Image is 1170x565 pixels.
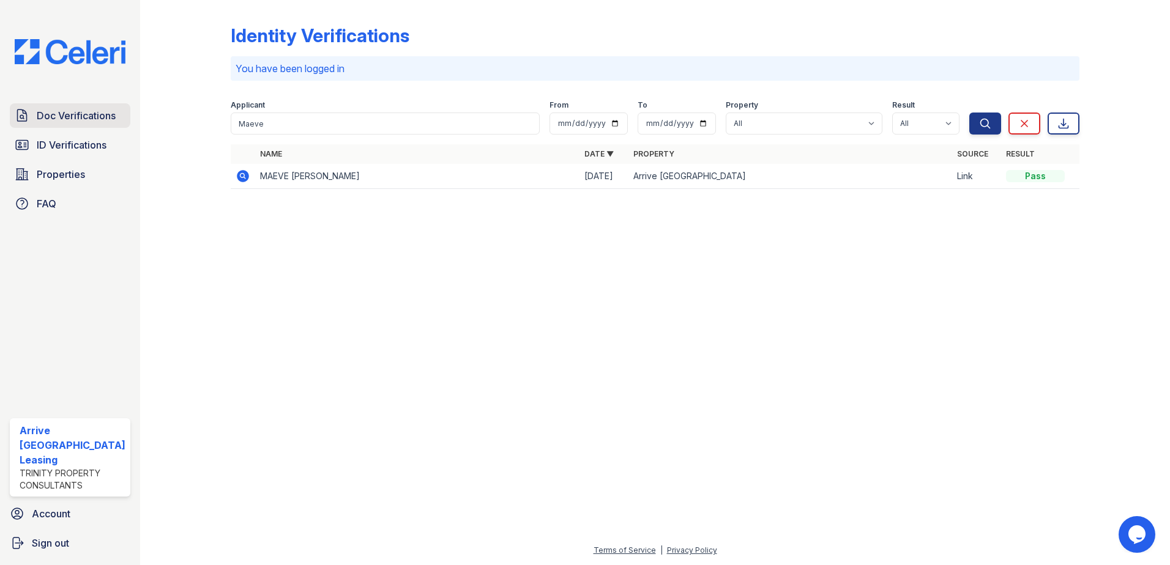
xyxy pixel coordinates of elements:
[579,164,628,189] td: [DATE]
[10,133,130,157] a: ID Verifications
[10,162,130,186] a: Properties
[1119,516,1158,553] iframe: chat widget
[633,149,674,158] a: Property
[231,100,265,110] label: Applicant
[37,196,56,211] span: FAQ
[5,501,135,526] a: Account
[37,138,106,152] span: ID Verifications
[236,61,1075,76] p: You have been logged in
[10,191,130,216] a: FAQ
[32,536,69,550] span: Sign out
[550,100,568,110] label: From
[1006,170,1065,182] div: Pass
[37,167,85,182] span: Properties
[667,545,717,555] a: Privacy Policy
[628,164,953,189] td: Arrive [GEOGRAPHIC_DATA]
[5,531,135,555] a: Sign out
[20,423,125,467] div: Arrive [GEOGRAPHIC_DATA] Leasing
[5,39,135,64] img: CE_Logo_Blue-a8612792a0a2168367f1c8372b55b34899dd931a85d93a1a3d3e32e68fde9ad4.png
[892,100,915,110] label: Result
[952,164,1001,189] td: Link
[260,149,282,158] a: Name
[584,149,614,158] a: Date ▼
[10,103,130,128] a: Doc Verifications
[32,506,70,521] span: Account
[231,113,540,135] input: Search by name or phone number
[231,24,409,46] div: Identity Verifications
[726,100,758,110] label: Property
[638,100,647,110] label: To
[20,467,125,492] div: Trinity Property Consultants
[594,545,656,555] a: Terms of Service
[37,108,116,123] span: Doc Verifications
[660,545,663,555] div: |
[255,164,579,189] td: MAEVE [PERSON_NAME]
[1006,149,1035,158] a: Result
[957,149,988,158] a: Source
